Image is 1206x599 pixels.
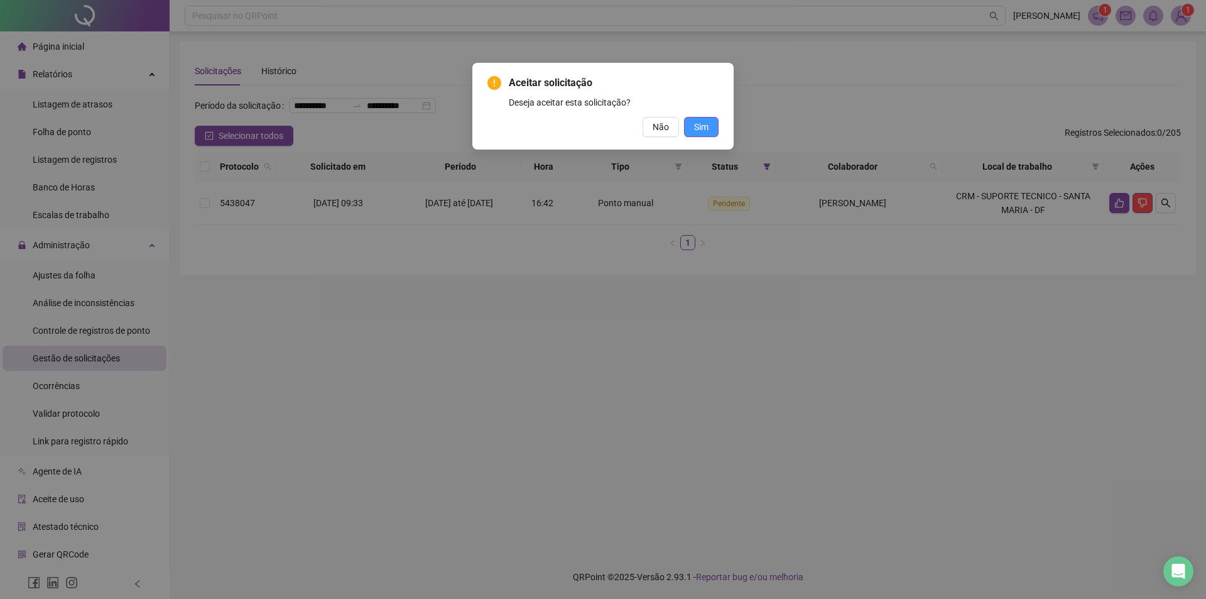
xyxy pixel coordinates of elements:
[694,120,709,134] span: Sim
[509,96,719,109] div: Deseja aceitar esta solicitação?
[1163,556,1193,586] div: Open Intercom Messenger
[684,117,719,137] button: Sim
[487,76,501,90] span: exclamation-circle
[643,117,679,137] button: Não
[509,75,719,91] span: Aceitar solicitação
[653,120,669,134] span: Não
